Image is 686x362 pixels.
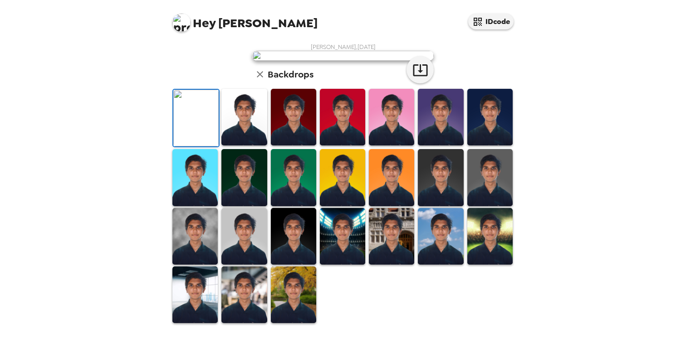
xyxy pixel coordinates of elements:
[193,15,216,31] span: Hey
[173,90,219,146] img: Original
[468,14,514,29] button: IDcode
[172,14,191,32] img: profile pic
[311,43,376,51] span: [PERSON_NAME] , [DATE]
[268,67,314,82] h6: Backdrops
[172,9,318,29] span: [PERSON_NAME]
[252,51,434,61] img: user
